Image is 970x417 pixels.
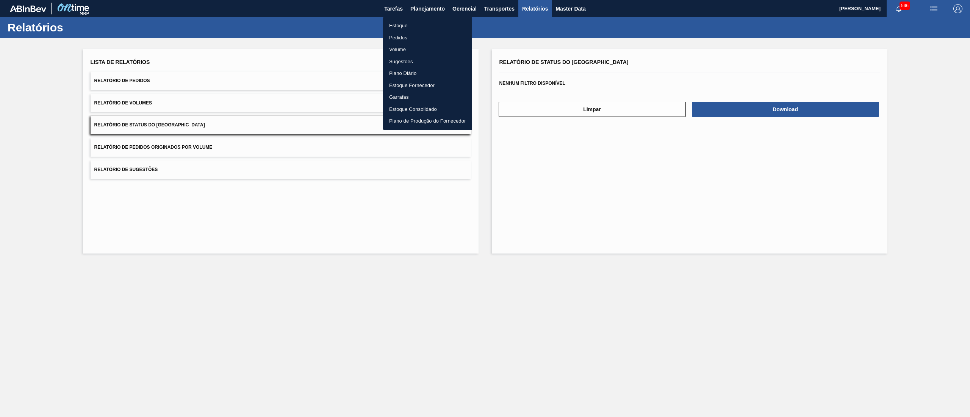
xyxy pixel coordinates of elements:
[383,32,472,44] a: Pedidos
[383,67,472,79] a: Plano Diário
[383,103,472,115] a: Estoque Consolidado
[383,91,472,103] a: Garrafas
[383,44,472,56] a: Volume
[383,115,472,127] a: Plano de Produção do Fornecedor
[383,79,472,92] a: Estoque Fornecedor
[383,56,472,68] a: Sugestões
[383,20,472,32] a: Estoque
